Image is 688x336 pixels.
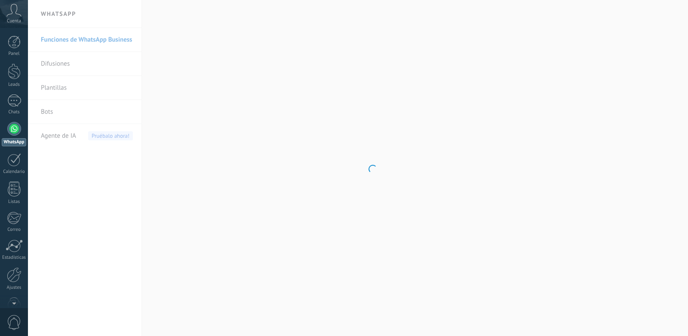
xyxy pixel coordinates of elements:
div: Panel [2,51,27,57]
div: Calendario [2,169,27,175]
div: Ajustes [2,285,27,291]
span: Cuenta [7,18,21,24]
div: Correo [2,227,27,233]
div: Chats [2,109,27,115]
div: Listas [2,199,27,205]
div: WhatsApp [2,138,26,146]
div: Leads [2,82,27,88]
div: Estadísticas [2,255,27,260]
